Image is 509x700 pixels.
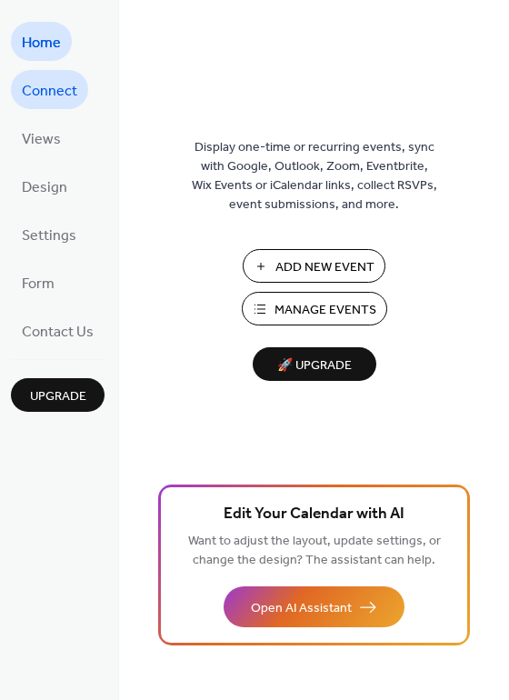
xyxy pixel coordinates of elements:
[224,502,404,527] span: Edit Your Calendar with AI
[11,215,87,254] a: Settings
[275,258,374,277] span: Add New Event
[11,311,105,350] a: Contact Us
[22,222,76,250] span: Settings
[11,378,105,412] button: Upgrade
[274,301,376,320] span: Manage Events
[188,529,441,573] span: Want to adjust the layout, update settings, or change the design? The assistant can help.
[22,29,61,57] span: Home
[253,347,376,381] button: 🚀 Upgrade
[22,77,77,105] span: Connect
[11,166,78,205] a: Design
[22,125,61,154] span: Views
[11,22,72,61] a: Home
[11,263,65,302] a: Form
[11,118,72,157] a: Views
[224,586,404,627] button: Open AI Assistant
[11,70,88,109] a: Connect
[22,318,94,346] span: Contact Us
[30,387,86,406] span: Upgrade
[22,270,55,298] span: Form
[251,599,352,618] span: Open AI Assistant
[242,292,387,325] button: Manage Events
[192,138,437,215] span: Display one-time or recurring events, sync with Google, Outlook, Zoom, Eventbrite, Wix Events or ...
[22,174,67,202] span: Design
[264,354,365,378] span: 🚀 Upgrade
[243,249,385,283] button: Add New Event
